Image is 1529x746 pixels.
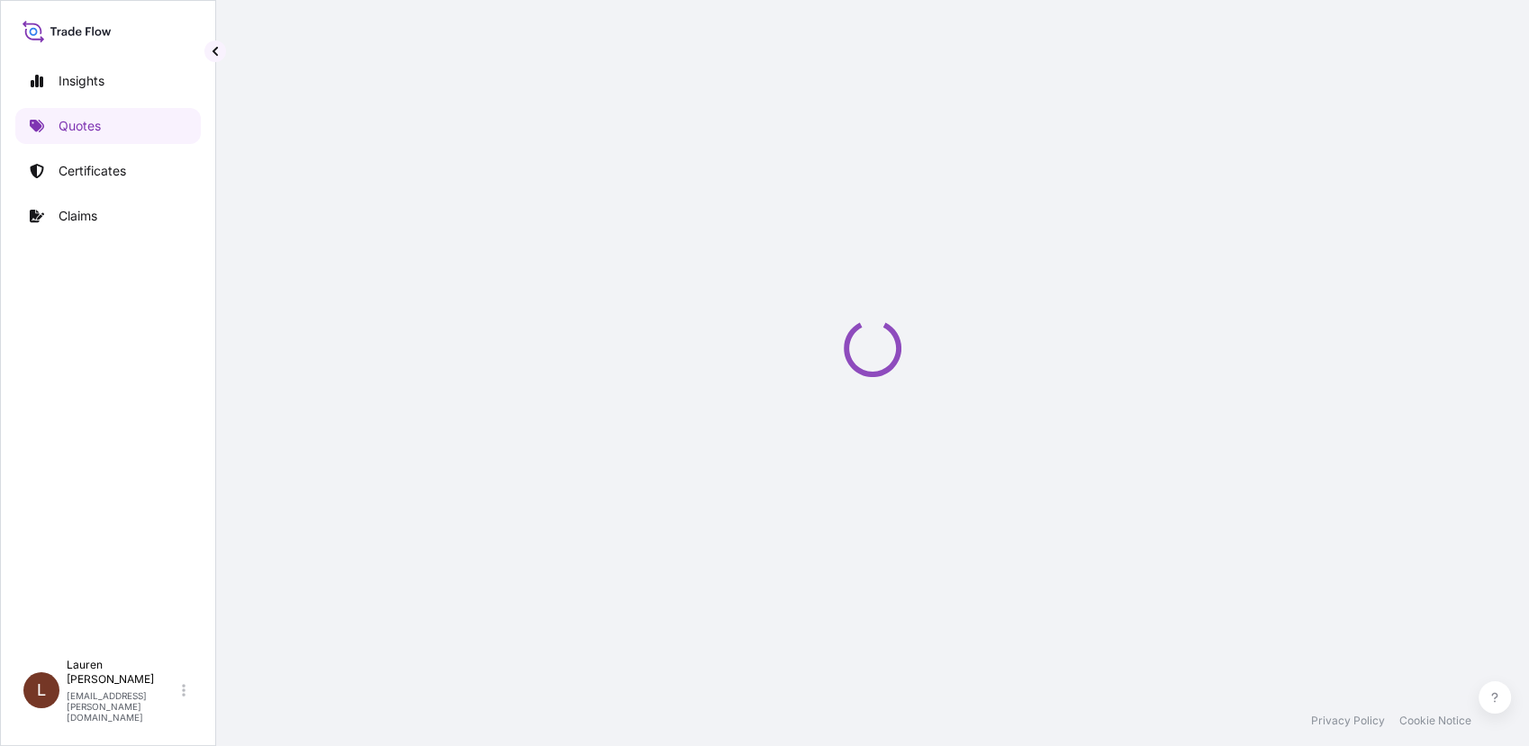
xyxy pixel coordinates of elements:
[59,117,101,135] p: Quotes
[59,207,97,225] p: Claims
[59,72,104,90] p: Insights
[15,108,201,144] a: Quotes
[15,63,201,99] a: Insights
[67,658,178,687] p: Lauren [PERSON_NAME]
[15,198,201,234] a: Claims
[37,681,46,699] span: L
[59,162,126,180] p: Certificates
[1311,714,1385,728] a: Privacy Policy
[67,690,178,723] p: [EMAIL_ADDRESS][PERSON_NAME][DOMAIN_NAME]
[15,153,201,189] a: Certificates
[1399,714,1471,728] a: Cookie Notice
